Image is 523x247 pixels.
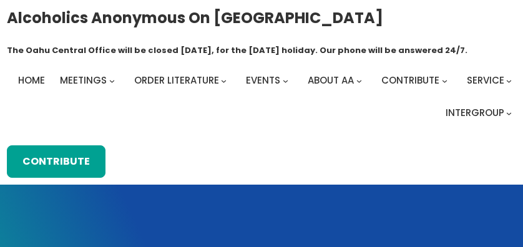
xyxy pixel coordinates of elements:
button: Events submenu [283,78,288,84]
a: Alcoholics Anonymous on [GEOGRAPHIC_DATA] [7,4,383,31]
span: Home [18,74,45,87]
a: Meetings [60,72,107,89]
span: Intergroup [446,106,504,119]
a: Intergroup [446,104,504,122]
nav: Intergroup [7,72,517,122]
h1: The Oahu Central Office will be closed [DATE], for the [DATE] holiday. Our phone will be answered... [7,44,467,57]
a: Events [246,72,280,89]
a: Service [467,72,504,89]
button: Intergroup submenu [506,110,512,116]
a: About AA [308,72,354,89]
button: Contribute submenu [442,78,447,84]
a: Home [18,72,45,89]
span: Contribute [381,74,439,87]
button: Service submenu [506,78,512,84]
span: Events [246,74,280,87]
span: Service [467,74,504,87]
a: Contribute [7,145,105,178]
span: About AA [308,74,354,87]
button: Meetings submenu [109,78,115,84]
span: Meetings [60,74,107,87]
a: Contribute [381,72,439,89]
button: About AA submenu [356,78,362,84]
button: Order Literature submenu [221,78,227,84]
span: Order Literature [134,74,219,87]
